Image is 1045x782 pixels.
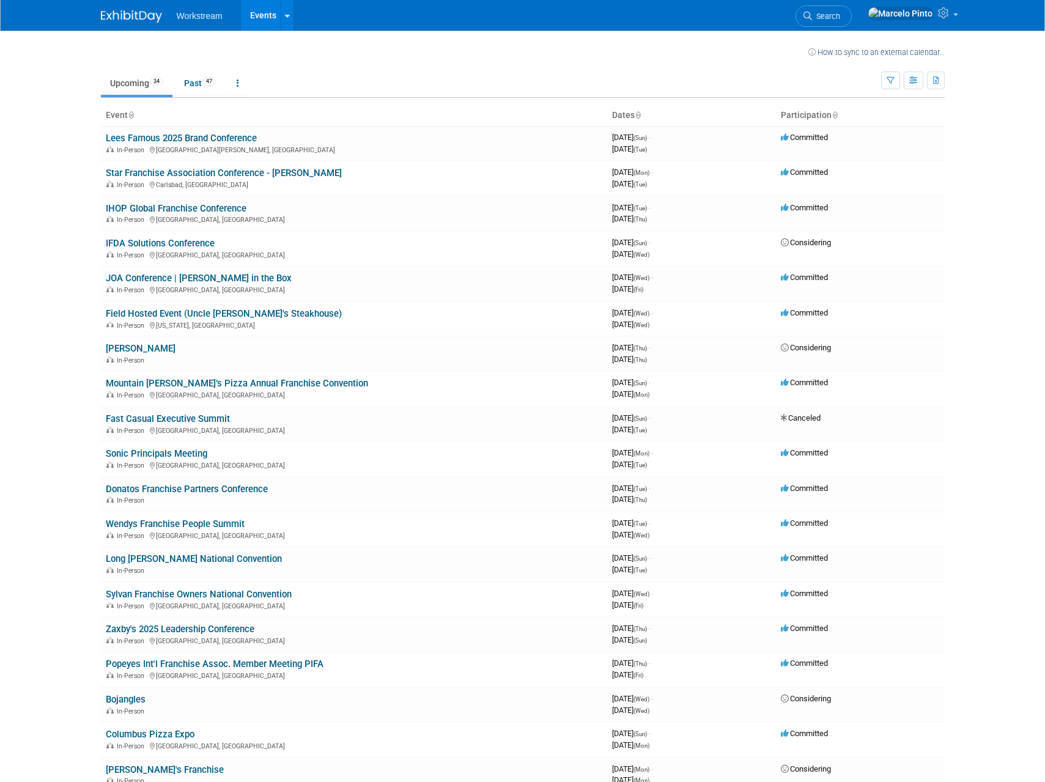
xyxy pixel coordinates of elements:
[633,742,649,749] span: (Mon)
[106,273,292,284] a: JOA Conference | [PERSON_NAME] in the Box
[106,251,114,257] img: In-Person Event
[649,729,651,738] span: -
[106,203,246,214] a: IHOP Global Franchise Conference
[612,168,653,177] span: [DATE]
[612,413,651,422] span: [DATE]
[832,110,838,120] a: Sort by Participation Type
[649,484,651,493] span: -
[106,670,602,680] div: [GEOGRAPHIC_DATA], [GEOGRAPHIC_DATA]
[117,532,148,540] span: In-Person
[106,460,602,470] div: [GEOGRAPHIC_DATA], [GEOGRAPHIC_DATA]
[649,133,651,142] span: -
[117,602,148,610] span: In-Person
[106,764,224,775] a: [PERSON_NAME]'s Franchise
[633,450,649,457] span: (Mon)
[781,729,828,738] span: Committed
[633,660,647,667] span: (Thu)
[633,169,649,176] span: (Mon)
[633,146,647,153] span: (Tue)
[612,530,649,539] span: [DATE]
[612,740,649,750] span: [DATE]
[633,602,643,609] span: (Fri)
[612,565,647,574] span: [DATE]
[612,214,647,223] span: [DATE]
[106,249,602,259] div: [GEOGRAPHIC_DATA], [GEOGRAPHIC_DATA]
[106,343,175,354] a: [PERSON_NAME]
[633,205,647,212] span: (Tue)
[106,308,342,319] a: Field Hosted Event (Uncle [PERSON_NAME]'s Steakhouse)
[612,133,651,142] span: [DATE]
[612,320,649,329] span: [DATE]
[612,284,643,293] span: [DATE]
[633,496,647,503] span: (Thu)
[612,273,653,282] span: [DATE]
[633,731,647,737] span: (Sun)
[633,696,649,703] span: (Wed)
[649,413,651,422] span: -
[117,391,148,399] span: In-Person
[117,356,148,364] span: In-Person
[106,484,268,495] a: Donatos Franchise Partners Conference
[612,425,647,434] span: [DATE]
[781,448,828,457] span: Committed
[106,637,114,643] img: In-Person Event
[117,567,148,575] span: In-Person
[106,635,602,645] div: [GEOGRAPHIC_DATA], [GEOGRAPHIC_DATA]
[612,249,649,259] span: [DATE]
[117,251,148,259] span: In-Person
[106,600,602,610] div: [GEOGRAPHIC_DATA], [GEOGRAPHIC_DATA]
[633,240,647,246] span: (Sun)
[106,378,368,389] a: Mountain [PERSON_NAME]’s Pizza Annual Franchise Convention
[106,530,602,540] div: [GEOGRAPHIC_DATA], [GEOGRAPHIC_DATA]
[106,742,114,748] img: In-Person Event
[651,448,653,457] span: -
[633,380,647,386] span: (Sun)
[781,238,831,247] span: Considering
[633,310,649,317] span: (Wed)
[633,275,649,281] span: (Wed)
[106,320,602,330] div: [US_STATE], [GEOGRAPHIC_DATA]
[117,146,148,154] span: In-Person
[106,413,230,424] a: Fast Casual Executive Summit
[612,484,651,493] span: [DATE]
[106,214,602,224] div: [GEOGRAPHIC_DATA], [GEOGRAPHIC_DATA]
[612,203,651,212] span: [DATE]
[612,460,647,469] span: [DATE]
[106,672,114,678] img: In-Person Event
[612,764,653,773] span: [DATE]
[633,135,647,141] span: (Sun)
[106,216,114,222] img: In-Person Event
[781,133,828,142] span: Committed
[101,72,172,95] a: Upcoming34
[612,589,653,598] span: [DATE]
[633,672,643,679] span: (Fri)
[612,518,651,528] span: [DATE]
[612,389,649,399] span: [DATE]
[106,168,342,179] a: Star Franchise Association Conference - [PERSON_NAME]
[117,427,148,435] span: In-Person
[106,707,114,714] img: In-Person Event
[633,625,647,632] span: (Thu)
[781,624,828,633] span: Committed
[106,624,254,635] a: Zaxby's 2025 Leadership Conference
[633,637,647,644] span: (Sun)
[633,567,647,574] span: (Tue)
[106,496,114,503] img: In-Person Event
[633,251,649,258] span: (Wed)
[612,495,647,504] span: [DATE]
[651,589,653,598] span: -
[607,105,776,126] th: Dates
[868,7,933,20] img: Marcelo Pinto
[612,308,653,317] span: [DATE]
[781,343,831,352] span: Considering
[633,707,649,714] span: (Wed)
[106,322,114,328] img: In-Person Event
[781,378,828,387] span: Committed
[635,110,641,120] a: Sort by Start Date
[106,356,114,363] img: In-Person Event
[101,105,607,126] th: Event
[633,520,647,527] span: (Tue)
[633,427,647,433] span: (Tue)
[177,11,223,21] span: Workstream
[651,168,653,177] span: -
